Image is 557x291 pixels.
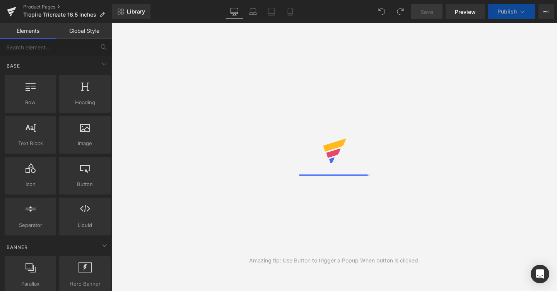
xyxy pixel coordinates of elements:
[446,4,485,19] a: Preview
[7,139,54,147] span: Text Block
[62,221,108,229] span: Liquid
[531,265,549,283] div: Open Intercom Messenger
[225,4,244,19] a: Desktop
[488,4,535,19] button: Publish
[244,4,262,19] a: Laptop
[455,8,476,16] span: Preview
[249,256,420,265] div: Amazing tip: Use Button to trigger a Popup When button is clicked.
[393,4,408,19] button: Redo
[7,180,54,188] span: Icon
[62,180,108,188] span: Button
[262,4,281,19] a: Tablet
[127,8,145,15] span: Library
[62,139,108,147] span: Image
[6,244,29,251] span: Banner
[374,4,390,19] button: Undo
[23,4,112,10] a: Product Pages
[56,23,112,39] a: Global Style
[62,98,108,107] span: Heading
[420,8,433,16] span: Save
[6,62,21,69] span: Base
[7,280,54,288] span: Parallax
[281,4,299,19] a: Mobile
[23,12,96,18] span: Tropire Tricreate 16.5 inches
[7,98,54,107] span: Row
[62,280,108,288] span: Hero Banner
[538,4,554,19] button: More
[7,221,54,229] span: Separator
[112,4,150,19] a: New Library
[497,8,517,15] span: Publish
